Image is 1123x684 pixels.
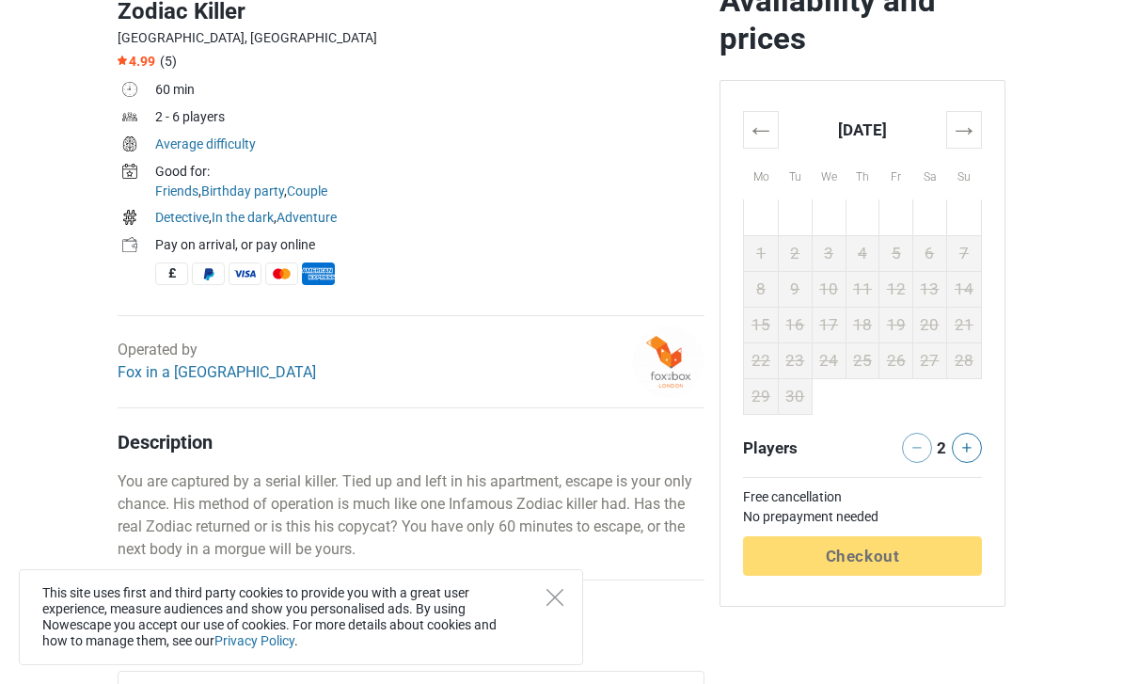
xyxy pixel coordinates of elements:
[743,378,778,414] td: 29
[846,148,879,199] th: Th
[118,28,704,48] div: [GEOGRAPHIC_DATA], [GEOGRAPHIC_DATA]
[812,342,846,378] td: 24
[546,589,563,606] button: Close
[779,342,813,378] td: 23
[913,235,947,271] td: 6
[879,148,913,199] th: Fr
[779,111,947,148] th: [DATE]
[287,183,327,199] a: Couple
[19,569,583,665] div: This site uses first and third party cookies to provide you with a great user experience, measure...
[735,433,862,463] div: Players
[779,148,813,199] th: Tu
[913,271,947,307] td: 13
[812,307,846,342] td: 17
[632,326,704,398] img: 9fe8593a8a330607l.png
[879,271,913,307] td: 12
[155,262,188,285] span: Cash
[155,210,209,225] a: Detective
[779,271,813,307] td: 9
[879,307,913,342] td: 19
[879,342,913,378] td: 26
[779,235,813,271] td: 2
[879,235,913,271] td: 5
[743,487,982,507] td: Free cancellation
[946,271,981,307] td: 14
[201,183,284,199] a: Birthday party
[913,307,947,342] td: 20
[192,262,225,285] span: PayPal
[214,633,294,648] a: Privacy Policy
[743,271,778,307] td: 8
[743,507,982,527] td: No prepayment needed
[277,210,337,225] a: Adventure
[118,54,155,69] span: 4.99
[846,235,879,271] td: 4
[118,363,316,381] a: Fox in a [GEOGRAPHIC_DATA]
[946,342,981,378] td: 28
[913,342,947,378] td: 27
[946,111,981,148] th: →
[155,235,704,255] div: Pay on arrival, or pay online
[946,307,981,342] td: 21
[846,307,879,342] td: 18
[155,105,704,133] td: 2 - 6 players
[155,206,704,233] td: , ,
[302,262,335,285] span: American Express
[812,271,846,307] td: 10
[212,210,274,225] a: In the dark
[743,148,778,199] th: Mo
[743,235,778,271] td: 1
[118,339,316,384] div: Operated by
[743,342,778,378] td: 22
[155,136,256,151] a: Average difficulty
[265,262,298,285] span: MasterCard
[118,470,704,561] p: You are captured by a serial killer. Tied up and left in his apartment, escape is your only chanc...
[812,148,846,199] th: We
[933,433,950,459] div: 2
[913,148,947,199] th: Sa
[118,431,704,453] h4: Description
[160,54,177,69] span: (5)
[743,307,778,342] td: 15
[946,148,981,199] th: Su
[743,111,778,148] th: ←
[155,183,198,199] a: Friends
[155,162,704,182] div: Good for:
[155,160,704,206] td: , ,
[846,271,879,307] td: 11
[118,56,127,65] img: Star
[779,378,813,414] td: 30
[229,262,261,285] span: Visa
[779,307,813,342] td: 16
[846,342,879,378] td: 25
[155,78,704,105] td: 60 min
[812,235,846,271] td: 3
[946,235,981,271] td: 7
